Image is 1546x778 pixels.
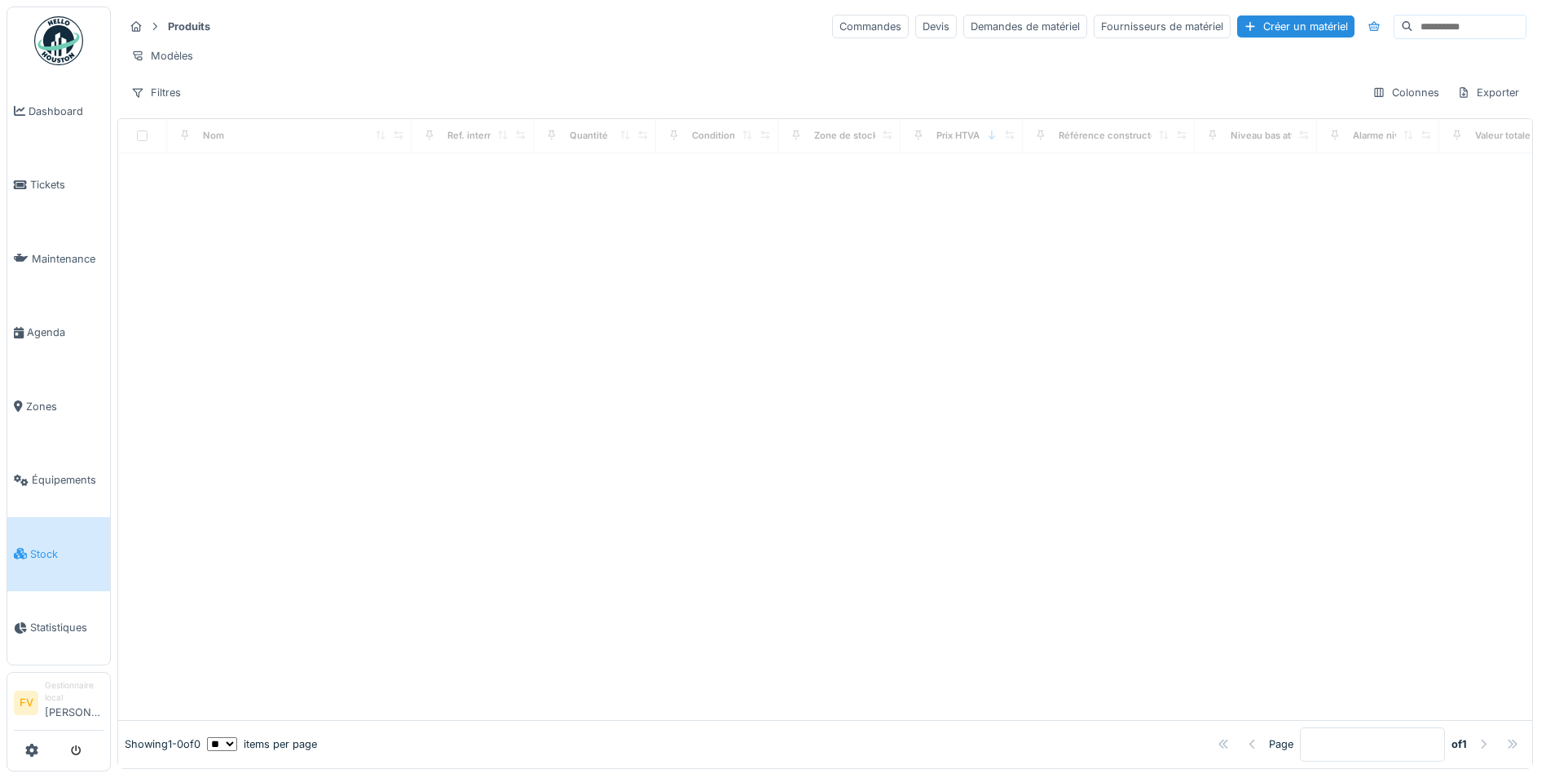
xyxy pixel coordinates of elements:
div: Alarme niveau bas [1353,129,1434,143]
div: Showing 1 - 0 of 0 [125,736,200,752]
div: Valeur totale [1475,129,1531,143]
a: Stock [7,517,110,591]
div: Commandes [832,15,909,38]
a: Zones [7,369,110,444]
strong: Produits [161,19,217,34]
div: Référence constructeur [1059,129,1165,143]
div: Filtres [124,81,188,104]
div: Fournisseurs de matériel [1094,15,1231,38]
a: Équipements [7,444,110,518]
span: Équipements [32,472,104,488]
span: Tickets [30,177,104,192]
a: Dashboard [7,74,110,148]
div: Niveau bas atteint ? [1231,129,1319,143]
div: Page [1269,736,1293,752]
div: Quantité [570,129,608,143]
div: Conditionnement [692,129,769,143]
a: Maintenance [7,222,110,296]
img: Badge_color-CXgf-gQk.svg [34,16,83,65]
div: Prix HTVA [936,129,980,143]
div: Gestionnaire local [45,679,104,705]
li: FV [14,691,38,715]
a: Tickets [7,148,110,223]
div: Colonnes [1365,81,1447,104]
div: Modèles [124,44,200,68]
div: Créer un matériel [1237,15,1354,38]
span: Maintenance [32,251,104,267]
a: FV Gestionnaire local[PERSON_NAME] [14,679,104,731]
div: Demandes de matériel [963,15,1087,38]
span: Zones [26,399,104,414]
div: Exporter [1450,81,1526,104]
a: Agenda [7,296,110,370]
div: items per page [207,736,317,752]
div: Devis [915,15,957,38]
div: Ref. interne [447,129,499,143]
li: [PERSON_NAME] [45,679,104,727]
span: Stock [30,546,104,562]
span: Agenda [27,325,104,340]
strong: of 1 [1451,736,1467,752]
span: Dashboard [29,104,104,119]
span: Statistiques [30,620,104,635]
a: Statistiques [7,591,110,665]
div: Nom [203,129,224,143]
div: Zone de stockage [814,129,894,143]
